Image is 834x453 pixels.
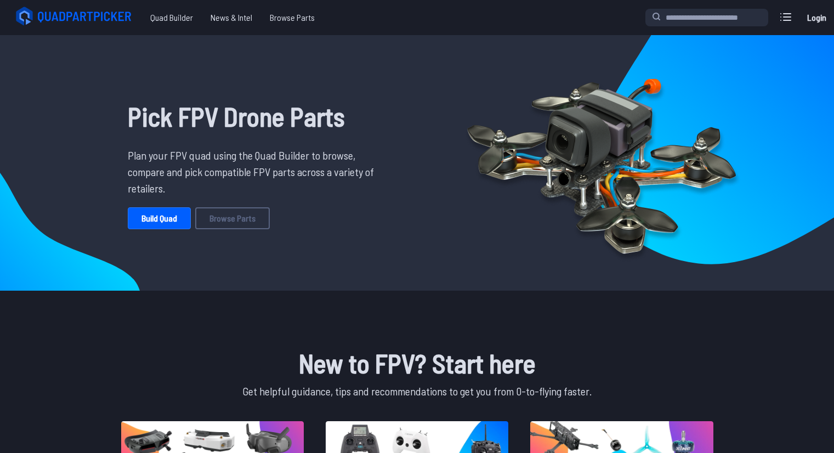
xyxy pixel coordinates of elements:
p: Plan your FPV quad using the Quad Builder to browse, compare and pick compatible FPV parts across... [128,147,382,196]
h1: New to FPV? Start here [119,343,716,383]
p: Get helpful guidance, tips and recommendations to get you from 0-to-flying faster. [119,383,716,399]
a: Browse Parts [195,207,270,229]
a: Login [803,7,830,29]
a: Build Quad [128,207,191,229]
h1: Pick FPV Drone Parts [128,97,382,136]
img: Quadcopter [444,53,759,273]
a: Browse Parts [261,7,324,29]
a: News & Intel [202,7,261,29]
a: Quad Builder [141,7,202,29]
